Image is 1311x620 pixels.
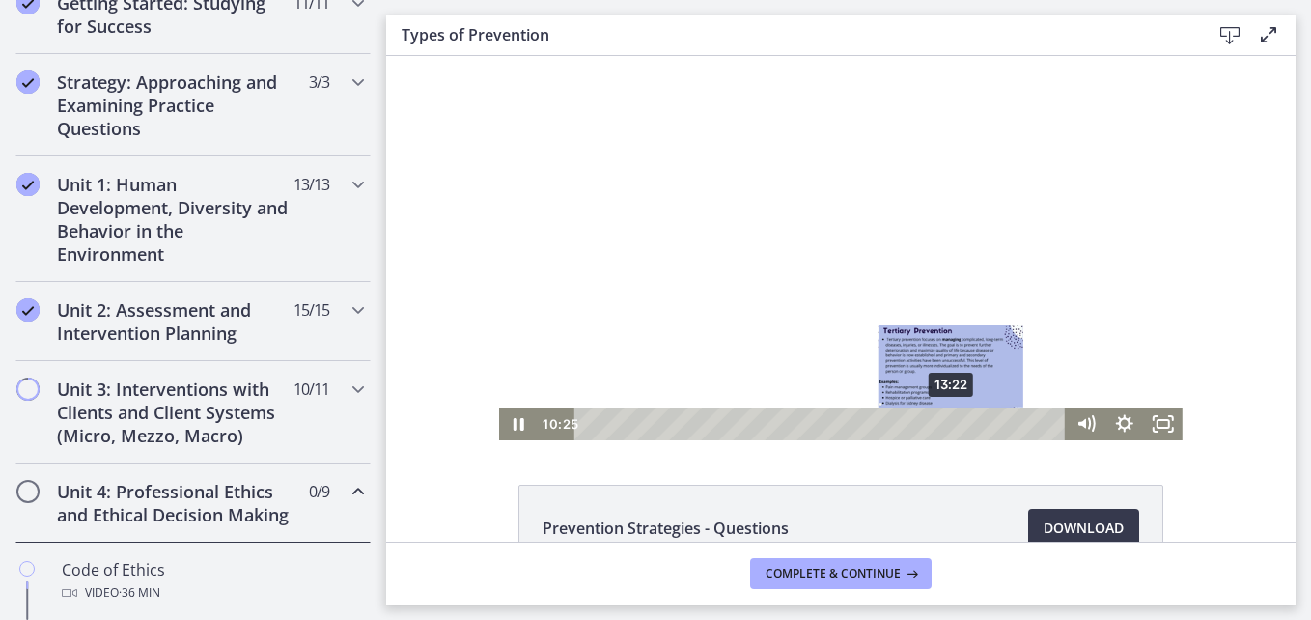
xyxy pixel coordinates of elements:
[681,352,719,384] button: Mute
[57,298,293,345] h2: Unit 2: Assessment and Intervention Planning
[309,70,329,94] span: 3 / 3
[293,298,329,322] span: 15 / 15
[1044,517,1124,540] span: Download
[16,173,40,196] i: Completed
[402,23,1180,46] h3: Types of Prevention
[758,352,796,384] button: Fullscreen
[62,558,363,605] div: Code of Ethics
[119,581,160,605] span: · 36 min
[293,378,329,401] span: 10 / 11
[293,173,329,196] span: 13 / 13
[719,352,758,384] button: Show settings menu
[57,70,293,140] h2: Strategy: Approaching and Examining Practice Questions
[62,581,363,605] div: Video
[16,70,40,94] i: Completed
[57,378,293,447] h2: Unit 3: Interventions with Clients and Client Systems (Micro, Mezzo, Macro)
[16,298,40,322] i: Completed
[309,480,329,503] span: 0 / 9
[57,173,293,266] h2: Unit 1: Human Development, Diversity and Behavior in the Environment
[1028,509,1139,548] a: Download
[386,56,1296,440] iframe: Video Lesson
[57,480,293,526] h2: Unit 4: Professional Ethics and Ethical Decision Making
[766,566,901,581] span: Complete & continue
[750,558,932,589] button: Complete & continue
[543,517,789,540] span: Prevention Strategies - Questions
